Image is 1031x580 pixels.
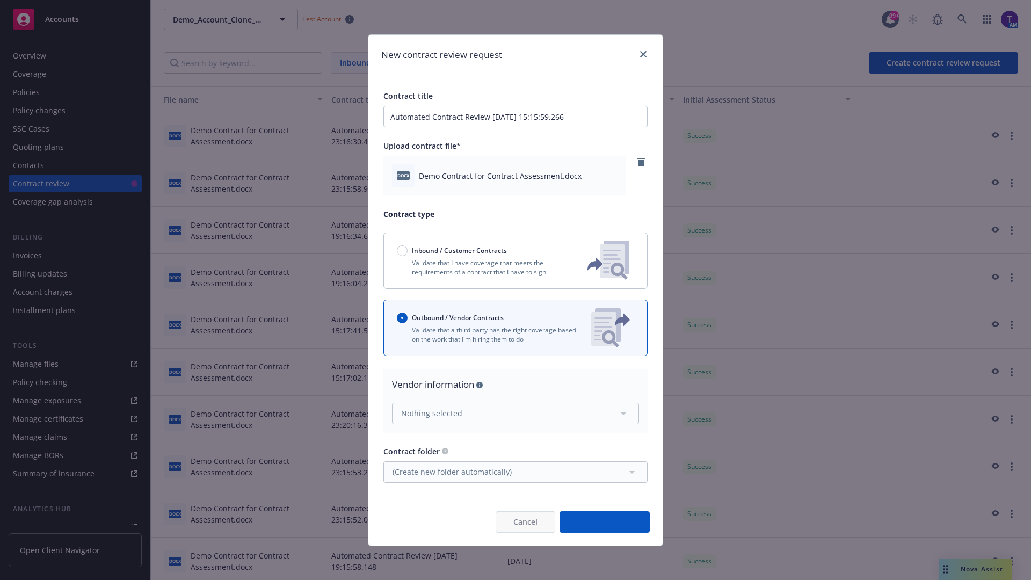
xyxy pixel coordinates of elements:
button: Cancel [496,511,555,533]
span: Contract folder [383,446,440,456]
span: Demo Contract for Contract Assessment.docx [419,170,582,182]
span: Create request [577,517,632,527]
a: close [637,48,650,61]
button: Outbound / Vendor ContractsValidate that a third party has the right coverage based on the work t... [383,300,648,356]
span: Inbound / Customer Contracts [412,246,507,255]
input: Inbound / Customer Contracts [397,245,408,256]
input: Enter a title for this contract [383,106,648,127]
span: Upload contract file* [383,141,461,151]
span: (Create new folder automatically) [393,466,512,477]
span: Contract title [383,91,433,101]
p: Contract type [383,208,648,220]
span: Outbound / Vendor Contracts [412,313,504,322]
button: Inbound / Customer ContractsValidate that I have coverage that meets the requirements of a contra... [383,233,648,289]
span: docx [397,171,410,179]
button: Nothing selected [392,403,639,424]
a: remove [635,156,648,169]
div: Vendor information [392,378,639,392]
h1: New contract review request [381,48,502,62]
span: Nothing selected [401,408,462,419]
button: Create request [560,511,650,533]
button: (Create new folder automatically) [383,461,648,483]
span: Cancel [513,517,538,527]
input: Outbound / Vendor Contracts [397,313,408,323]
p: Validate that a third party has the right coverage based on the work that I'm hiring them to do [397,325,583,344]
p: Validate that I have coverage that meets the requirements of a contract that I have to sign [397,258,570,277]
